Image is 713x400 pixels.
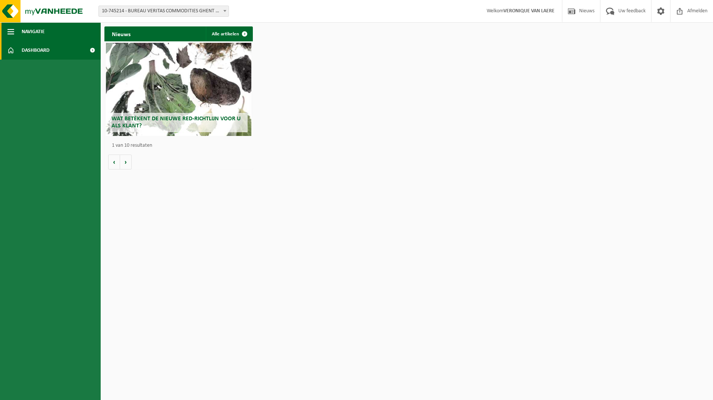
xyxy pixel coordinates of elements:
button: Volgende [120,155,132,169]
a: Wat betekent de nieuwe RED-richtlijn voor u als klant? [106,43,251,136]
h2: Nieuws [104,26,138,41]
p: 1 van 10 resultaten [112,143,249,148]
span: 10-745214 - BUREAU VERITAS COMMODITIES GHENT NV - DESTELDONK [98,6,229,17]
span: Wat betekent de nieuwe RED-richtlijn voor u als klant? [111,116,241,129]
button: Vorige [108,155,120,169]
strong: VERONIQUE VAN LAERE [503,8,555,14]
span: Navigatie [22,22,45,41]
span: 10-745214 - BUREAU VERITAS COMMODITIES GHENT NV - DESTELDONK [99,6,229,16]
a: Alle artikelen [206,26,252,41]
span: Dashboard [22,41,50,60]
